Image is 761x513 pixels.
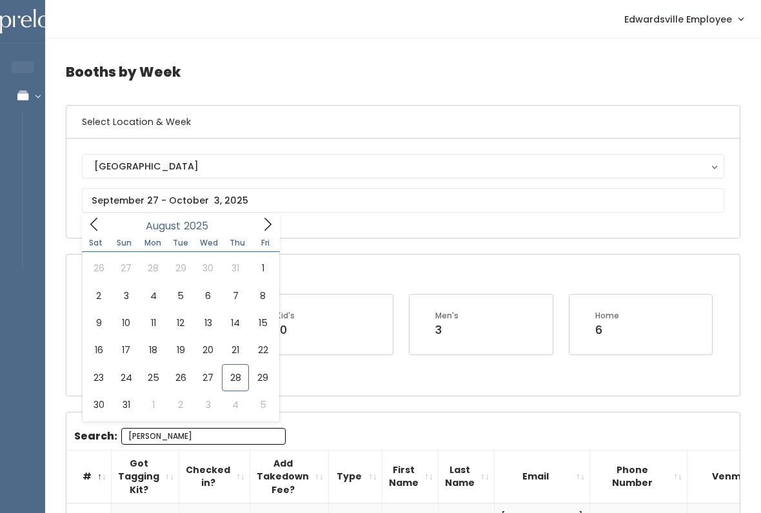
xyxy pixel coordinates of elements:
span: Tue [166,239,195,247]
div: 6 [595,322,619,338]
div: Men's [435,310,459,322]
th: Checked in?: activate to sort column ascending [179,450,250,503]
span: August 21, 2025 [222,336,249,363]
span: August 19, 2025 [167,336,194,363]
div: Kid's [276,310,295,322]
span: August 18, 2025 [140,336,167,363]
span: August 3, 2025 [112,282,139,309]
span: August 10, 2025 [112,309,139,336]
span: August [146,221,181,231]
span: August 13, 2025 [195,309,222,336]
div: 10 [276,322,295,338]
span: July 31, 2025 [222,255,249,282]
span: August 7, 2025 [222,282,249,309]
span: September 2, 2025 [167,391,194,418]
th: Type: activate to sort column ascending [329,450,382,503]
span: August 30, 2025 [85,391,112,418]
span: August 2, 2025 [85,282,112,309]
th: #: activate to sort column descending [66,450,112,503]
th: Last Name: activate to sort column ascending [439,450,495,503]
div: Home [595,310,619,322]
span: August 16, 2025 [85,336,112,363]
span: August 17, 2025 [112,336,139,363]
span: September 1, 2025 [140,391,167,418]
span: September 4, 2025 [222,391,249,418]
span: August 28, 2025 [222,364,249,391]
button: [GEOGRAPHIC_DATA] [82,154,724,179]
span: August 14, 2025 [222,309,249,336]
span: July 30, 2025 [195,255,222,282]
span: Thu [223,239,252,247]
span: August 9, 2025 [85,309,112,336]
span: August 31, 2025 [112,391,139,418]
a: Edwardsville Employee [611,5,756,33]
span: August 6, 2025 [195,282,222,309]
span: Sat [82,239,110,247]
span: August 12, 2025 [167,309,194,336]
span: August 24, 2025 [112,364,139,391]
h6: Select Location & Week [66,106,740,139]
span: August 23, 2025 [85,364,112,391]
span: September 3, 2025 [195,391,222,418]
span: July 28, 2025 [140,255,167,282]
label: Search: [74,428,286,445]
span: Edwardsville Employee [624,12,732,26]
th: Got Tagging Kit?: activate to sort column ascending [112,450,179,503]
th: First Name: activate to sort column ascending [382,450,439,503]
input: September 27 - October 3, 2025 [82,188,724,213]
span: July 29, 2025 [167,255,194,282]
div: [GEOGRAPHIC_DATA] [94,159,712,173]
span: August 26, 2025 [167,364,194,391]
th: Email: activate to sort column ascending [495,450,590,503]
span: August 1, 2025 [249,255,276,282]
span: Sun [110,239,139,247]
span: Wed [195,239,223,247]
span: August 27, 2025 [195,364,222,391]
th: Add Takedown Fee?: activate to sort column ascending [250,450,329,503]
span: Mon [139,239,167,247]
span: September 5, 2025 [249,391,276,418]
span: Fri [252,239,280,247]
span: August 22, 2025 [249,336,276,363]
span: July 26, 2025 [85,255,112,282]
th: Phone Number: activate to sort column ascending [590,450,687,503]
div: 3 [435,322,459,338]
h4: Booths by Week [66,54,740,90]
span: August 5, 2025 [167,282,194,309]
span: August 11, 2025 [140,309,167,336]
span: July 27, 2025 [112,255,139,282]
input: Year [181,218,219,234]
span: August 8, 2025 [249,282,276,309]
span: August 25, 2025 [140,364,167,391]
span: August 4, 2025 [140,282,167,309]
input: Search: [121,428,286,445]
span: August 15, 2025 [249,309,276,336]
span: August 29, 2025 [249,364,276,391]
span: August 20, 2025 [195,336,222,363]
